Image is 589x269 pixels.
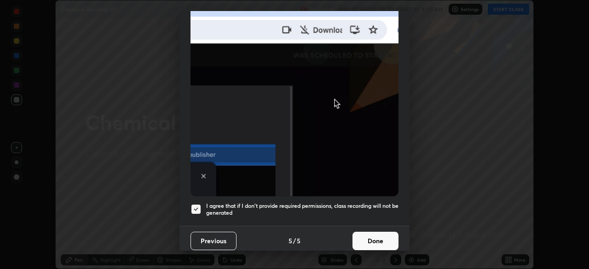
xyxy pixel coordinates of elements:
[293,236,296,246] h4: /
[297,236,300,246] h4: 5
[289,236,292,246] h4: 5
[206,202,398,217] h5: I agree that if I don't provide required permissions, class recording will not be generated
[191,232,237,250] button: Previous
[352,232,398,250] button: Done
